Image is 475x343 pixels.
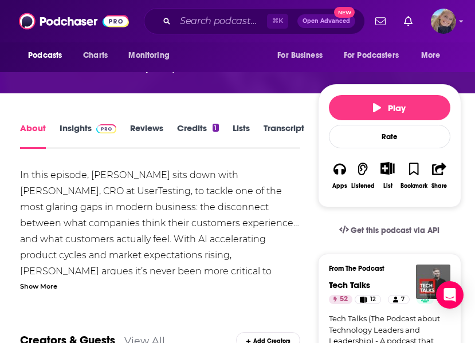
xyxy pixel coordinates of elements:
[388,295,410,304] a: 7
[329,279,370,290] a: Tech Talks
[128,48,169,64] span: Monitoring
[329,155,351,196] button: Apps
[413,45,455,66] button: open menu
[329,295,352,304] a: 52
[144,8,365,34] div: Search podcasts, credits, & more...
[431,9,456,34] button: Show profile menu
[431,9,456,34] span: Logged in as jopsvig
[264,123,304,149] a: Transcript
[371,11,390,31] a: Show notifications dropdown
[60,123,116,149] a: InsightsPodchaser Pro
[336,45,415,66] button: open menu
[329,95,450,120] button: Play
[130,123,163,149] a: Reviews
[373,102,406,113] span: Play
[431,183,447,190] div: Share
[233,123,250,149] a: Lists
[416,265,450,299] img: Tech Talks
[20,123,46,149] a: About
[269,45,337,66] button: open menu
[421,48,441,64] span: More
[399,11,417,31] a: Show notifications dropdown
[401,183,427,190] div: Bookmark
[213,124,218,132] div: 1
[428,155,450,196] button: Share
[351,183,375,190] div: Listened
[351,155,375,196] button: Listened
[277,48,323,64] span: For Business
[267,14,288,29] span: ⌘ K
[436,281,464,309] div: Open Intercom Messenger
[303,18,350,24] span: Open Advanced
[383,182,392,190] div: List
[175,12,267,30] input: Search podcasts, credits, & more...
[400,155,428,196] button: Bookmark
[334,7,355,18] span: New
[375,155,400,196] div: Show More ButtonList
[370,294,376,305] span: 12
[340,294,348,305] span: 52
[120,45,184,66] button: open menu
[330,216,449,245] a: Get this podcast via API
[344,48,399,64] span: For Podcasters
[297,14,355,28] button: Open AdvancedNew
[376,162,399,175] button: Show More Button
[177,123,218,149] a: Credits1
[28,48,62,64] span: Podcasts
[83,48,108,64] span: Charts
[351,226,439,235] span: Get this podcast via API
[19,10,129,32] img: Podchaser - Follow, Share and Rate Podcasts
[76,45,115,66] a: Charts
[332,183,347,190] div: Apps
[401,294,405,305] span: 7
[96,124,116,133] img: Podchaser Pro
[20,45,77,66] button: open menu
[329,265,441,273] h3: From The Podcast
[355,295,380,304] a: 12
[431,9,456,34] img: User Profile
[329,125,450,148] div: Rate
